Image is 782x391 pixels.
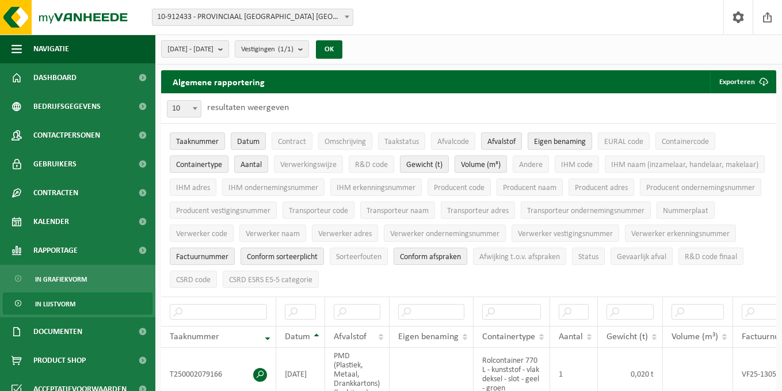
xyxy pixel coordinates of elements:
span: Producent naam [503,184,556,192]
button: IHM adresIHM adres: Activate to sort [170,179,216,196]
span: Contactpersonen [33,121,100,150]
span: IHM naam (inzamelaar, handelaar, makelaar) [611,161,758,169]
span: IHM ondernemingsnummer [228,184,318,192]
a: In lijstvorm [3,293,152,314]
span: R&D code finaal [685,253,737,261]
span: Rapportage [33,236,78,265]
button: AantalAantal: Activate to sort [234,155,268,173]
span: EURAL code [604,138,643,146]
span: Verwerker naam [246,230,300,238]
button: Verwerker erkenningsnummerVerwerker erkenningsnummer: Activate to sort [625,225,736,242]
button: ContainertypeContainertype: Activate to sort [170,155,228,173]
button: Transporteur codeTransporteur code: Activate to sort [283,202,354,219]
span: 10-912433 - PROVINCIAAL GROENDOMEIN MECHELEN/HOCKEYCLUB - MECHELEN [152,9,353,26]
span: In lijstvorm [35,293,75,315]
button: CSRD ESRS E5-5 categorieCSRD ESRS E5-5 categorie: Activate to sort [223,271,319,288]
button: Afwijking t.o.v. afsprakenAfwijking t.o.v. afspraken: Activate to sort [473,248,566,265]
span: Contracten [33,179,78,207]
span: Contract [278,138,306,146]
span: Verwerker adres [318,230,372,238]
button: OmschrijvingOmschrijving: Activate to sort [318,132,372,150]
span: Factuurnummer [176,253,228,261]
span: Afwijking t.o.v. afspraken [479,253,560,261]
a: In grafiekvorm [3,268,152,290]
button: Producent codeProducent code: Activate to sort [428,179,491,196]
button: R&D code finaalR&amp;D code finaal: Activate to sort [678,248,743,265]
span: Gevaarlijk afval [617,253,666,261]
button: Verwerker adresVerwerker adres: Activate to sort [312,225,378,242]
span: Producent vestigingsnummer [176,207,270,215]
span: Containertype [482,332,535,341]
span: 10-912433 - PROVINCIAAL GROENDOMEIN MECHELEN/HOCKEYCLUB - MECHELEN [152,9,353,25]
span: Aantal [241,161,262,169]
span: Bedrijfsgegevens [33,92,101,121]
span: Taaknummer [170,332,219,341]
button: DatumDatum: Activate to sort [231,132,266,150]
button: Verwerker codeVerwerker code: Activate to sort [170,225,234,242]
span: Producent code [434,184,485,192]
span: Andere [519,161,543,169]
span: Transporteur code [289,207,348,215]
span: Afvalstof [334,332,367,341]
span: Gewicht (t) [406,161,443,169]
button: Verwerker ondernemingsnummerVerwerker ondernemingsnummer: Activate to sort [384,225,506,242]
span: Producent ondernemingsnummer [646,184,755,192]
span: Nummerplaat [663,207,708,215]
button: Verwerker naamVerwerker naam: Activate to sort [239,225,306,242]
span: Gebruikers [33,150,77,179]
button: StatusStatus: Activate to sort [572,248,605,265]
button: IHM naam (inzamelaar, handelaar, makelaar)IHM naam (inzamelaar, handelaar, makelaar): Activate to... [605,155,765,173]
button: TaakstatusTaakstatus: Activate to sort [378,132,425,150]
button: CSRD codeCSRD code: Activate to sort [170,271,217,288]
span: CSRD code [176,276,211,284]
button: ContainercodeContainercode: Activate to sort [655,132,715,150]
span: Eigen benaming [534,138,586,146]
span: Verwerker code [176,230,227,238]
button: FactuurnummerFactuurnummer: Activate to sort [170,248,235,265]
button: AfvalcodeAfvalcode: Activate to sort [431,132,475,150]
span: Transporteur naam [367,207,429,215]
span: Conform afspraken [400,253,461,261]
span: Volume (m³) [461,161,501,169]
span: Transporteur ondernemingsnummer [527,207,644,215]
button: IHM erkenningsnummerIHM erkenningsnummer: Activate to sort [330,179,422,196]
button: VerwerkingswijzeVerwerkingswijze: Activate to sort [274,155,343,173]
span: 10 [167,101,201,117]
button: EURAL codeEURAL code: Activate to sort [598,132,650,150]
span: Product Shop [33,346,86,375]
button: Transporteur adresTransporteur adres: Activate to sort [441,202,515,219]
count: (1/1) [278,45,293,53]
button: Gewicht (t)Gewicht (t): Activate to sort [400,155,449,173]
span: Vestigingen [241,41,293,58]
button: IHM ondernemingsnummerIHM ondernemingsnummer: Activate to sort [222,179,325,196]
span: Afvalstof [487,138,516,146]
span: Verwerker ondernemingsnummer [390,230,499,238]
button: Eigen benamingEigen benaming: Activate to sort [528,132,592,150]
span: 10 [167,100,201,117]
span: Gewicht (t) [606,332,648,341]
span: Containercode [662,138,709,146]
button: Transporteur ondernemingsnummerTransporteur ondernemingsnummer : Activate to sort [521,202,651,219]
span: IHM adres [176,184,210,192]
span: Afvalcode [437,138,469,146]
span: Aantal [559,332,583,341]
span: In grafiekvorm [35,268,87,290]
button: Volume (m³)Volume (m³): Activate to sort [455,155,507,173]
button: Producent ondernemingsnummerProducent ondernemingsnummer: Activate to sort [640,179,761,196]
button: Transporteur naamTransporteur naam: Activate to sort [360,202,435,219]
button: TaaknummerTaaknummer: Activate to remove sorting [170,132,225,150]
span: Dashboard [33,63,77,92]
span: Conform sorteerplicht [247,253,318,261]
span: R&D code [355,161,388,169]
span: CSRD ESRS E5-5 categorie [229,276,312,284]
span: Datum [285,332,310,341]
span: Sorteerfouten [336,253,382,261]
span: Omschrijving [325,138,366,146]
span: Navigatie [33,35,69,63]
span: Verwerker erkenningsnummer [631,230,730,238]
button: Producent naamProducent naam: Activate to sort [497,179,563,196]
span: Verwerkingswijze [280,161,337,169]
button: ContractContract: Activate to sort [272,132,312,150]
button: Exporteren [710,70,775,93]
span: Status [578,253,598,261]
